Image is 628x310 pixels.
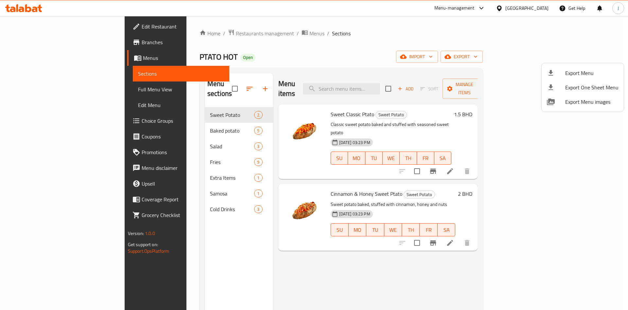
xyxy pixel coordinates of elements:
li: Export Menu images [542,95,624,109]
li: Export one sheet menu items [542,80,624,95]
li: Export menu items [542,66,624,80]
span: Export One Sheet Menu [565,83,619,91]
span: Export Menu images [565,98,619,106]
span: Export Menu [565,69,619,77]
